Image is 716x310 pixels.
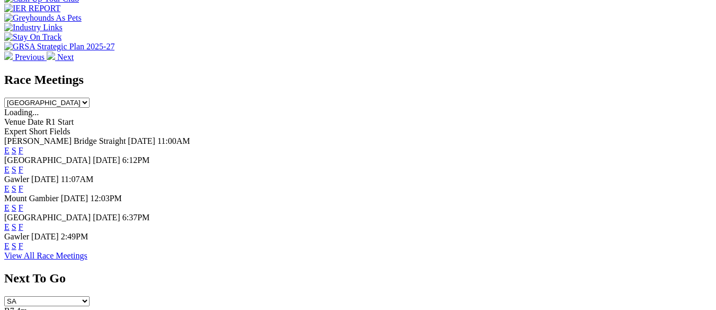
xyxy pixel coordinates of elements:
img: GRSA Strategic Plan 2025-27 [4,42,114,51]
span: Gawler [4,175,29,184]
span: Loading... [4,108,39,117]
span: 2:49PM [61,232,89,241]
a: E [4,184,10,193]
span: Mount Gambier [4,194,59,203]
span: R1 Start [46,117,74,126]
a: Next [47,53,74,62]
img: Greyhounds As Pets [4,13,82,23]
span: [DATE] [93,156,120,165]
span: Expert [4,127,27,136]
a: E [4,222,10,231]
span: Previous [15,53,45,62]
a: View All Race Meetings [4,251,87,260]
a: E [4,242,10,251]
a: F [19,184,23,193]
a: S [12,222,16,231]
img: chevron-right-pager-white.svg [47,51,55,60]
span: 6:12PM [122,156,150,165]
a: F [19,242,23,251]
span: [DATE] [93,213,120,222]
img: Stay On Track [4,32,61,42]
span: Gawler [4,232,29,241]
a: Previous [4,53,47,62]
span: [GEOGRAPHIC_DATA] [4,156,91,165]
a: F [19,203,23,212]
a: F [19,165,23,174]
a: S [12,165,16,174]
span: 6:37PM [122,213,150,222]
span: [DATE] [31,175,59,184]
span: [DATE] [61,194,89,203]
span: Next [57,53,74,62]
a: S [12,203,16,212]
span: 11:00AM [157,136,190,145]
span: [DATE] [128,136,155,145]
span: Venue [4,117,25,126]
span: 11:07AM [61,175,94,184]
h2: Race Meetings [4,73,712,87]
span: Short [29,127,48,136]
span: [PERSON_NAME] Bridge Straight [4,136,126,145]
span: 12:03PM [90,194,122,203]
img: IER REPORT [4,4,60,13]
span: Fields [49,127,70,136]
span: [DATE] [31,232,59,241]
a: S [12,184,16,193]
span: [GEOGRAPHIC_DATA] [4,213,91,222]
a: S [12,146,16,155]
a: S [12,242,16,251]
a: F [19,222,23,231]
a: E [4,146,10,155]
a: E [4,165,10,174]
img: Industry Links [4,23,63,32]
h2: Next To Go [4,271,712,286]
a: F [19,146,23,155]
img: chevron-left-pager-white.svg [4,51,13,60]
span: Date [28,117,43,126]
a: E [4,203,10,212]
